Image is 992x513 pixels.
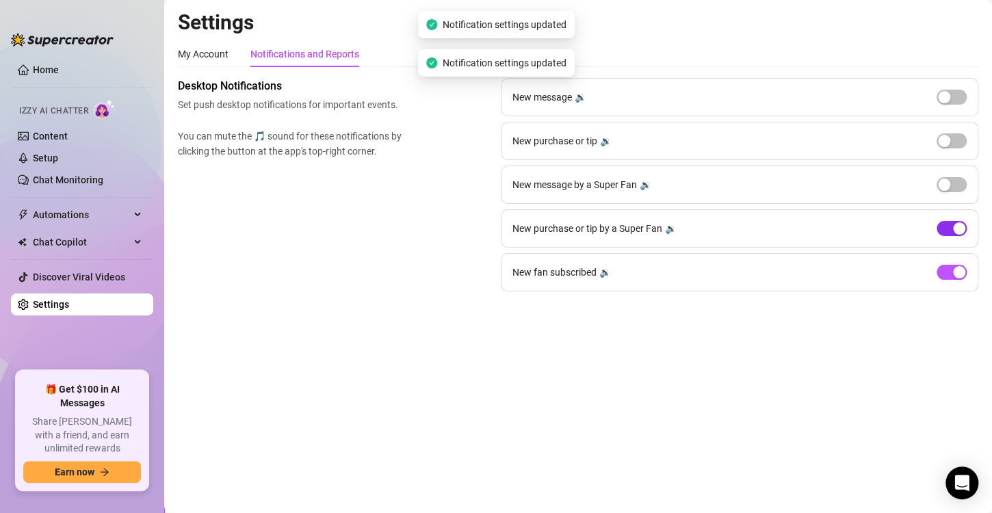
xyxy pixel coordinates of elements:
span: check-circle [426,19,437,30]
div: 🔉 [575,90,586,105]
a: Discover Viral Videos [33,272,125,282]
span: Notification settings updated [443,55,566,70]
span: New fan subscribed [512,265,597,280]
a: Setup [33,153,58,163]
button: Earn nowarrow-right [23,461,141,483]
a: Settings [33,299,69,310]
span: check-circle [426,57,437,68]
img: AI Chatter [94,99,115,119]
div: 🔉 [640,177,651,192]
div: Notifications and Reports [250,47,359,62]
div: Open Intercom Messenger [945,466,978,499]
div: 🔉 [665,221,677,236]
span: New purchase or tip by a Super Fan [512,221,662,236]
span: Chat Copilot [33,231,130,253]
h2: Settings [178,10,978,36]
span: Desktop Notifications [178,78,408,94]
span: Notification settings updated [443,17,566,32]
img: Chat Copilot [18,237,27,247]
img: logo-BBDzfeDw.svg [11,33,114,47]
span: New purchase or tip [512,133,597,148]
a: Home [33,64,59,75]
a: Content [33,131,68,142]
span: thunderbolt [18,209,29,220]
span: New message by a Super Fan [512,177,637,192]
span: Set push desktop notifications for important events. [178,97,408,112]
div: 🔉 [599,265,611,280]
span: 🎁 Get $100 in AI Messages [23,383,141,410]
span: Automations [33,204,130,226]
span: Izzy AI Chatter [19,105,88,118]
div: 🔉 [600,133,612,148]
span: You can mute the 🎵 sound for these notifications by clicking the button at the app's top-right co... [178,129,408,159]
div: My Account [178,47,229,62]
span: New message [512,90,572,105]
span: Earn now [55,466,94,477]
span: Share [PERSON_NAME] with a friend, and earn unlimited rewards [23,415,141,456]
a: Chat Monitoring [33,174,103,185]
span: arrow-right [100,467,109,477]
